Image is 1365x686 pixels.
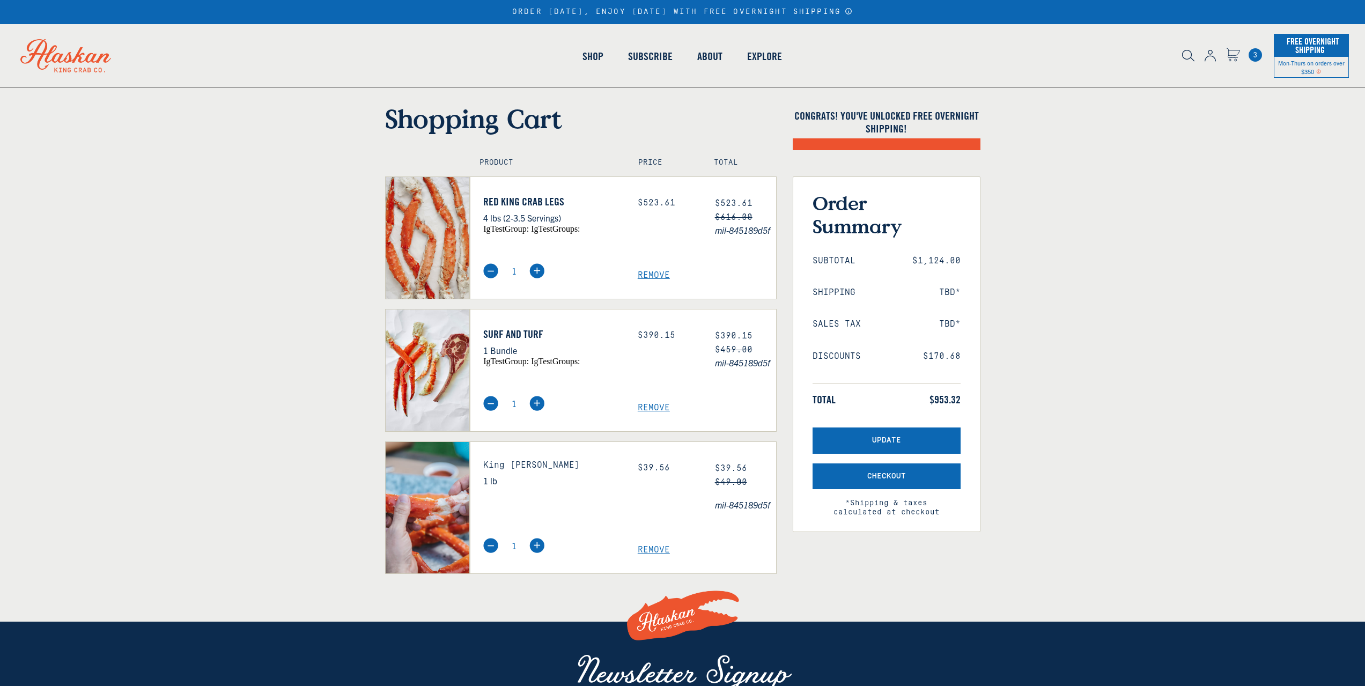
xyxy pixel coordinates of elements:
[638,158,691,167] h4: Price
[1278,59,1345,75] span: Mon-Thurs on orders over $350
[715,345,752,355] s: $459.00
[529,396,544,411] img: plus
[813,393,836,406] span: Total
[813,351,861,362] span: Discounts
[715,356,776,370] span: mil-845189d5f
[386,177,470,299] img: Red King Crab Legs - 4 lbs (2-3.5 Servings)
[715,212,752,222] s: $616.00
[813,489,961,517] span: *Shipping & taxes calculated at checkout
[624,578,742,654] img: Alaskan King Crab Co. Logo
[638,198,699,208] div: $523.61
[715,331,752,341] span: $390.15
[715,198,752,208] span: $523.61
[923,351,961,362] span: $170.68
[638,545,776,555] a: Remove
[512,8,853,17] div: ORDER [DATE], ENJOY [DATE] WITH FREE OVERNIGHT SHIPPING
[929,393,961,406] span: $953.32
[715,223,776,237] span: mil-845189d5f
[813,319,861,329] span: Sales Tax
[386,442,470,573] img: King Crab Knuckles - 1 lb
[1316,68,1321,75] span: Shipping Notice Icon
[735,26,794,87] a: Explore
[570,26,616,87] a: Shop
[1205,50,1216,62] img: account
[483,224,529,233] span: igTestGroup:
[845,8,853,15] a: Announcement Bar Modal
[529,538,544,553] img: plus
[715,498,776,512] span: mil-845189d5f
[1284,33,1339,58] span: Free Overnight Shipping
[385,103,777,134] h1: Shopping Cart
[479,158,615,167] h4: Product
[867,472,906,481] span: Checkout
[531,357,580,366] span: igTestGroups:
[483,396,498,411] img: minus
[813,287,855,298] span: Shipping
[1249,48,1262,62] a: Cart
[638,463,699,473] div: $39.56
[386,309,470,431] img: Surf and Turf - 1 Bundle
[813,256,855,266] span: Subtotal
[813,463,961,490] button: Checkout
[638,330,699,341] div: $390.15
[483,357,529,366] span: igTestGroup:
[1249,48,1262,62] span: 3
[529,263,544,278] img: plus
[1182,50,1194,62] img: search
[483,474,622,488] p: 1 lb
[793,109,980,135] h4: Congrats! You've unlocked FREE OVERNIGHT SHIPPING!
[912,256,961,266] span: $1,124.00
[714,158,766,167] h4: Total
[715,477,747,487] s: $49.00
[483,263,498,278] img: minus
[483,328,622,341] a: Surf and Turf
[531,224,580,233] span: igTestGroups:
[5,24,126,87] img: Alaskan King Crab Co. logo
[616,26,685,87] a: Subscribe
[483,195,622,208] a: Red King Crab Legs
[483,538,498,553] img: minus
[638,270,776,281] a: Remove
[483,343,622,357] p: 1 Bundle
[813,191,961,238] h3: Order Summary
[1226,48,1240,63] a: Cart
[483,460,622,470] h3: King [PERSON_NAME]
[813,427,961,454] button: Update
[872,436,901,445] span: Update
[638,403,776,413] a: Remove
[685,26,735,87] a: About
[715,463,747,473] span: $39.56
[483,211,622,225] p: 4 lbs (2-3.5 Servings)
